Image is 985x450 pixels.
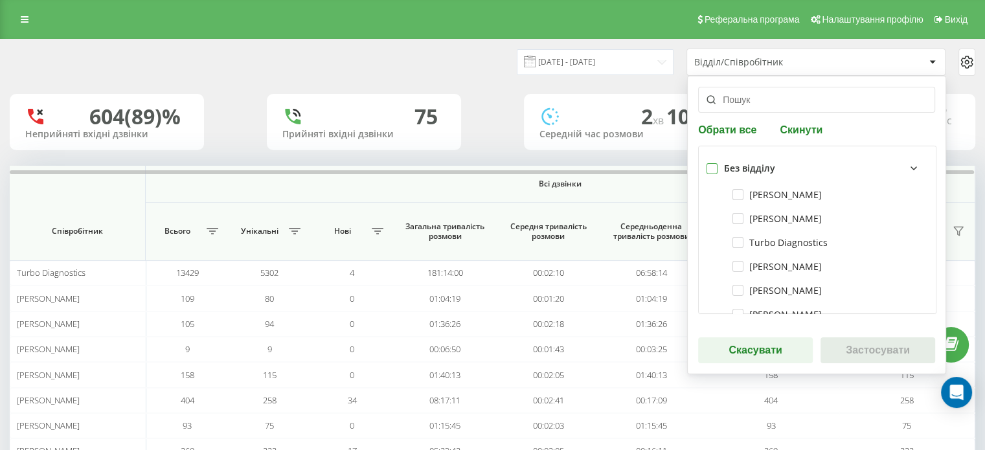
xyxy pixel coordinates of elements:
[414,104,438,129] div: 75
[947,113,952,128] span: c
[732,309,822,320] label: [PERSON_NAME]
[539,129,703,140] div: Середній час розмови
[902,420,911,431] span: 75
[666,102,695,130] span: 10
[497,311,600,337] td: 00:02:18
[600,388,703,413] td: 00:17:09
[600,413,703,438] td: 01:15:45
[732,285,822,296] label: [PERSON_NAME]
[900,394,914,406] span: 258
[497,388,600,413] td: 00:02:41
[350,318,354,330] span: 0
[183,420,192,431] span: 93
[705,14,800,25] span: Реферальна програма
[764,369,778,381] span: 158
[180,293,194,304] span: 109
[193,179,927,189] span: Всі дзвінки
[900,369,914,381] span: 115
[394,311,497,337] td: 01:36:26
[317,226,367,236] span: Нові
[282,129,446,140] div: Прийняті вхідні дзвінки
[185,343,189,355] span: 9
[611,221,692,242] span: Середньоденна тривалість розмови
[641,102,666,130] span: 2
[265,318,274,330] span: 94
[600,260,703,286] td: 06:58:14
[265,293,274,304] span: 80
[732,213,822,224] label: [PERSON_NAME]
[694,57,849,68] div: Відділ/Співробітник
[17,318,80,330] span: [PERSON_NAME]
[698,123,760,135] button: Обрати все
[497,286,600,311] td: 00:01:20
[732,237,828,248] label: Turbo Diagnostics
[235,226,285,236] span: Унікальні
[941,377,972,408] div: Open Intercom Messenger
[263,369,277,381] span: 115
[265,420,274,431] span: 75
[822,14,923,25] span: Налаштування профілю
[653,113,666,128] span: хв
[25,129,188,140] div: Неприйняті вхідні дзвінки
[497,260,600,286] td: 00:02:10
[508,221,589,242] span: Середня тривалість розмови
[698,87,935,113] input: Пошук
[732,261,822,272] label: [PERSON_NAME]
[17,420,80,431] span: [PERSON_NAME]
[405,221,486,242] span: Загальна тривалість розмови
[767,420,776,431] span: 93
[821,337,935,363] button: Застосувати
[497,337,600,362] td: 00:01:43
[394,286,497,311] td: 01:04:19
[600,337,703,362] td: 00:03:25
[497,362,600,387] td: 00:02:05
[175,267,198,278] span: 13429
[497,413,600,438] td: 00:02:03
[394,388,497,413] td: 08:17:11
[267,343,272,355] span: 9
[260,267,278,278] span: 5302
[600,286,703,311] td: 01:04:19
[394,337,497,362] td: 00:06:50
[350,369,354,381] span: 0
[394,413,497,438] td: 01:15:45
[350,343,354,355] span: 0
[394,362,497,387] td: 01:40:13
[17,267,85,278] span: Turbo Diagnostics
[764,394,778,406] span: 404
[180,369,194,381] span: 158
[17,369,80,381] span: [PERSON_NAME]
[180,394,194,406] span: 404
[600,362,703,387] td: 01:40:13
[945,14,968,25] span: Вихід
[152,226,202,236] span: Всього
[350,267,354,278] span: 4
[348,394,357,406] span: 34
[776,123,826,135] button: Скинути
[89,104,181,129] div: 604 (89)%
[17,394,80,406] span: [PERSON_NAME]
[180,318,194,330] span: 105
[350,293,354,304] span: 0
[350,420,354,431] span: 0
[698,337,813,363] button: Скасувати
[724,163,775,174] div: Без відділу
[22,226,132,236] span: Співробітник
[17,293,80,304] span: [PERSON_NAME]
[600,311,703,337] td: 01:36:26
[394,260,497,286] td: 181:14:00
[263,394,277,406] span: 258
[17,343,80,355] span: [PERSON_NAME]
[732,189,822,200] label: [PERSON_NAME]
